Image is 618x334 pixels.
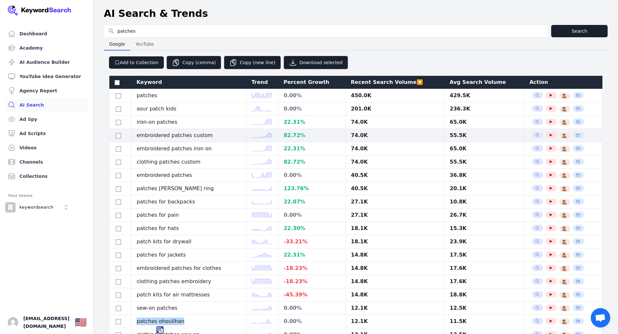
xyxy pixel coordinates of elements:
[106,40,127,49] span: Google
[562,186,567,191] button: 🕵️‍♀️
[351,105,439,113] div: 201.0K
[450,304,519,312] div: 12.5K
[251,78,273,86] div: Trend
[284,198,340,206] div: 22.07 %
[562,200,567,205] button: 🕵️‍♀️
[351,238,439,246] div: 18.1K
[284,278,340,285] div: -18.23 %
[562,213,567,218] button: 🕵️‍♀️
[562,226,567,231] button: 🕵️‍♀️
[19,204,53,210] p: keywordsearch
[450,171,519,179] div: 36.8K
[5,70,88,83] a: YouTube Idea Generator
[351,185,439,192] div: 40.5K
[131,195,246,209] td: patches for backpacks
[133,40,156,49] span: YouTube
[131,182,246,195] td: patches [PERSON_NAME] ring
[131,222,246,235] td: patches for hats
[351,251,439,259] div: 14.8K
[450,92,519,99] div: 429.5K
[562,146,567,152] button: 🕵️‍♀️
[284,92,340,99] div: 0.00 %
[562,306,567,311] button: 🕵️‍♀️
[562,266,567,271] span: 🕵️‍♀️
[351,211,439,219] div: 27.1K
[131,248,246,262] td: patches for jackets
[351,171,439,179] div: 40.5K
[131,275,246,288] td: clothing patches embroidery
[104,8,208,19] h1: AI Search & Trends
[131,302,246,315] td: sew-on patches
[450,185,519,192] div: 20.1K
[5,202,16,213] img: keywordsearch
[131,262,246,275] td: embroidered patches for clothes
[591,308,610,328] div: Open chat
[5,202,71,213] button: Open organization switcher
[562,293,567,298] button: 🕵️‍♀️
[131,169,246,182] td: embroidered patches
[284,291,340,299] div: -45.39 %
[131,235,246,248] td: patch kits for drywall
[284,145,340,153] div: 22.31 %
[562,239,567,245] span: 🕵️‍♀️
[131,288,246,302] td: patch kits for air mattresses
[5,41,88,54] a: Academy
[284,158,340,166] div: 82.72 %
[450,291,519,299] div: 18.8K
[562,160,567,165] button: 🕵️‍♀️
[450,118,519,126] div: 65.0K
[562,253,567,258] span: 🕵️‍♀️
[131,142,246,155] td: embroidered patches iron on
[529,78,597,86] div: Action
[5,127,88,140] a: Ad Scripts
[562,279,567,284] span: 🕵️‍♀️
[284,118,340,126] div: 22.31 %
[450,145,519,153] div: 65.0K
[450,278,519,285] div: 17.6K
[351,198,439,206] div: 27.1K
[450,78,519,86] div: Avg Search Volume
[351,78,439,86] div: Recent Search Volume 🔽
[284,105,340,113] div: 0.00 %
[351,278,439,285] div: 14.8K
[351,304,439,312] div: 12.1K
[137,78,241,86] div: Keyword
[450,225,519,232] div: 15.3K
[5,27,88,40] a: Dashboard
[131,315,246,328] td: patches ohoulihan
[450,211,519,219] div: 26.7K
[351,291,439,299] div: 14.8K
[450,105,519,113] div: 236.3K
[131,102,246,116] td: sour patch kids
[5,84,88,97] a: Agency Report
[5,141,88,154] a: Videos
[284,132,340,139] div: 82.72 %
[562,93,567,98] button: 🕵️‍♀️
[351,118,439,126] div: 74.0K
[562,173,567,178] button: 🕵️‍♀️
[562,120,567,125] span: 🕵️‍♀️
[8,317,18,328] button: Open user button
[284,185,340,192] div: 123.76 %
[284,78,340,86] div: Percent Growth
[562,107,567,112] span: 🕵️‍♀️
[131,209,246,222] td: patches for pain
[562,319,567,324] button: 🕵️‍♀️
[284,251,340,259] div: 22.31 %
[5,98,88,111] a: AI Search
[351,264,439,272] div: 14.8K
[351,158,439,166] div: 74.0K
[166,56,221,69] button: Copy (comma)
[562,133,567,138] button: 🕵️‍♀️
[450,264,519,272] div: 17.6K
[284,304,340,312] div: 0.00 %
[109,56,164,69] button: Add to Collection
[351,317,439,325] div: 12.1K
[450,238,519,246] div: 23.9K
